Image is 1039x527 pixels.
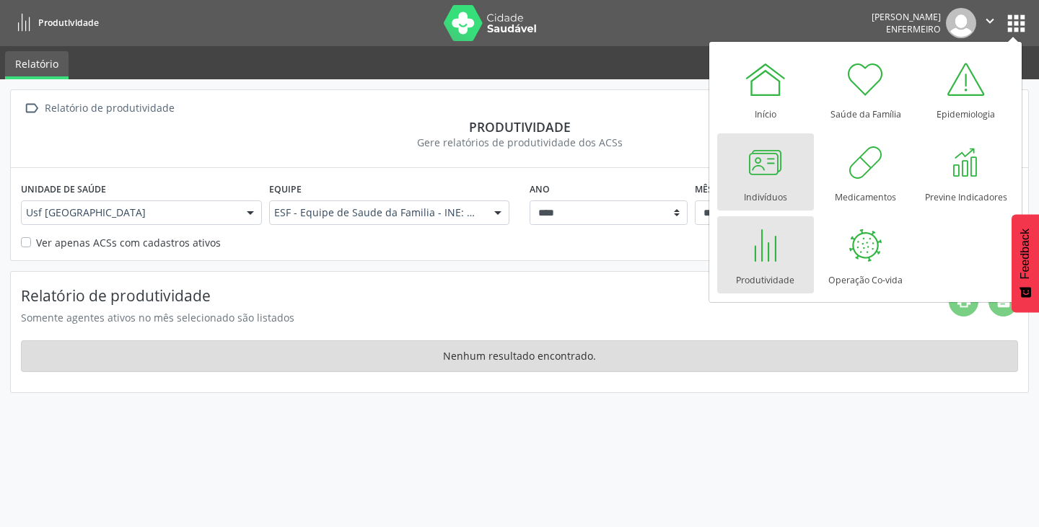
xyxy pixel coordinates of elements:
span: ESF - Equipe de Saude da Familia - INE: 0000148237 [274,205,481,220]
a: Relatório [5,51,69,79]
button: Feedback - Mostrar pesquisa [1012,214,1039,312]
label: Unidade de saúde [21,178,106,200]
div: Nenhum resultado encontrado. [21,340,1018,372]
label: Ano [530,178,550,200]
a: Epidemiologia [918,50,1014,128]
a: Previne Indicadores [918,133,1014,211]
span: Enfermeiro [886,23,941,35]
label: Ver apenas ACSs com cadastros ativos [36,235,221,250]
button:  [976,8,1004,38]
span: Feedback [1019,229,1032,279]
div: Gere relatórios de produtividade dos ACSs [21,135,1018,150]
h4: Relatório de produtividade [21,287,949,305]
img: img [946,8,976,38]
i:  [982,13,998,29]
div: [PERSON_NAME] [872,11,941,23]
a:  Relatório de produtividade [21,98,177,119]
div: Produtividade [21,119,1018,135]
a: Operação Co-vida [817,216,914,293]
a: Saúde da Família [817,50,914,128]
i:  [21,98,42,119]
label: Equipe [269,178,302,200]
a: Medicamentos [817,133,914,211]
span: Produtividade [38,17,99,29]
a: Início [717,50,814,128]
div: Relatório de produtividade [42,98,177,119]
label: Mês [695,178,713,200]
span: Usf [GEOGRAPHIC_DATA] [26,205,232,220]
div: Somente agentes ativos no mês selecionado são listados [21,310,949,325]
a: Produtividade [717,216,814,293]
button: apps [1004,11,1029,36]
a: Indivíduos [717,133,814,211]
a: Produtividade [10,11,99,35]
